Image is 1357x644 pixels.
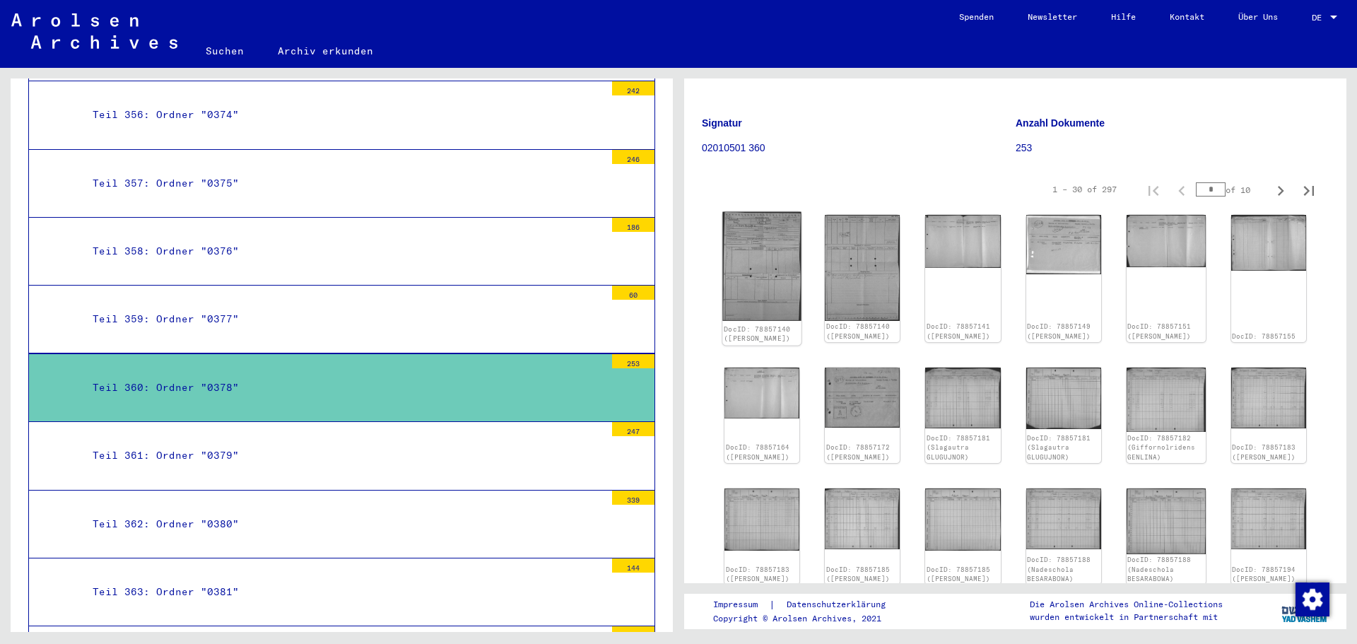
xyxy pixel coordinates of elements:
p: wurden entwickelt in Partnerschaft mit [1030,611,1223,623]
button: Next page [1267,175,1295,204]
a: DocID: 78857151 ([PERSON_NAME]) [1127,322,1191,340]
img: 001.jpg [1026,215,1101,274]
p: Die Arolsen Archives Online-Collections [1030,598,1223,611]
div: 186 [612,218,654,232]
img: 001.jpg [722,212,801,321]
a: Impressum [713,597,769,612]
a: DocID: 78857194 ([PERSON_NAME]) [1232,566,1296,583]
a: DocID: 78857181 (Slagautra GLUGUJNOR) [1027,434,1091,461]
div: 247 [612,422,654,436]
a: Archiv erkunden [261,34,390,68]
button: Previous page [1168,175,1196,204]
a: DocID: 78857172 ([PERSON_NAME]) [826,443,890,461]
a: DocID: 78857164 ([PERSON_NAME]) [726,443,789,461]
div: Teil 359: Ordner "0377" [82,305,605,333]
b: Anzahl Dokumente [1016,117,1105,129]
div: Teil 362: Ordner "0380" [82,510,605,538]
a: DocID: 78857183 ([PERSON_NAME]) [726,566,789,583]
div: Teil 361: Ordner "0379" [82,442,605,469]
a: DocID: 78857141 ([PERSON_NAME]) [927,322,990,340]
div: Teil 360: Ordner "0378" [82,374,605,402]
div: Teil 357: Ordner "0375" [82,170,605,197]
a: DocID: 78857188 (Nadeschola BESARABOWA) [1127,556,1191,582]
img: 002.jpg [1127,488,1206,554]
p: 253 [1016,141,1329,156]
a: DocID: 78857185 ([PERSON_NAME]) [826,566,890,583]
a: DocID: 78857183 ([PERSON_NAME]) [1232,443,1296,461]
a: Suchen [189,34,261,68]
a: DocID: 78857188 (Nadeschola BESARABOWA) [1027,556,1091,582]
img: 001.jpg [1026,488,1101,550]
a: DocID: 78857149 ([PERSON_NAME]) [1027,322,1091,340]
img: 001.jpg [1231,368,1306,429]
div: 144 [612,558,654,573]
div: 339 [612,491,654,505]
p: 02010501 360 [702,141,1015,156]
a: DocID: 78857182 (Giffornolridens GENLINA) [1127,434,1195,461]
img: Zustimmung ändern [1296,582,1329,616]
img: 001.jpg [1231,488,1306,550]
a: DocID: 78857181 (Slagautra GLUGUJNOR) [927,434,990,461]
a: DocID: 78857140 ([PERSON_NAME]) [826,322,890,340]
img: 002.jpg [724,488,799,551]
img: Arolsen_neg.svg [11,13,177,49]
img: 001.jpg [925,215,1000,268]
a: DocID: 78857140 ([PERSON_NAME]) [724,324,791,343]
span: DE [1312,13,1327,23]
div: 253 [612,354,654,368]
img: 001.jpg [1231,215,1306,271]
img: 002.jpg [825,215,900,320]
img: 001.jpg [1127,368,1206,432]
img: yv_logo.png [1279,593,1332,628]
div: of 10 [1196,183,1267,197]
img: 001.jpg [1127,215,1206,267]
img: 001.jpg [925,368,1000,429]
div: Teil 363: Ordner "0381" [82,578,605,606]
div: 1 – 30 of 297 [1052,183,1117,196]
div: 242 [612,81,654,95]
a: Datenschutzerklärung [775,597,903,612]
div: Teil 358: Ordner "0376" [82,238,605,265]
div: | [713,597,903,612]
button: Last page [1295,175,1323,204]
button: First page [1139,175,1168,204]
img: 001.jpg [724,368,799,419]
b: Signatur [702,117,742,129]
a: DocID: 78857185 ([PERSON_NAME]) [927,566,990,583]
img: 001.jpg [825,488,900,550]
div: 246 [612,150,654,164]
p: Copyright © Arolsen Archives, 2021 [713,612,903,625]
div: Teil 356: Ordner "0374" [82,101,605,129]
img: 002.jpg [1026,368,1101,430]
div: 142 [612,626,654,640]
img: 002.jpg [925,488,1000,551]
a: DocID: 78857155 [1232,332,1296,340]
img: 001.jpg [825,368,900,428]
div: 60 [612,286,654,300]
